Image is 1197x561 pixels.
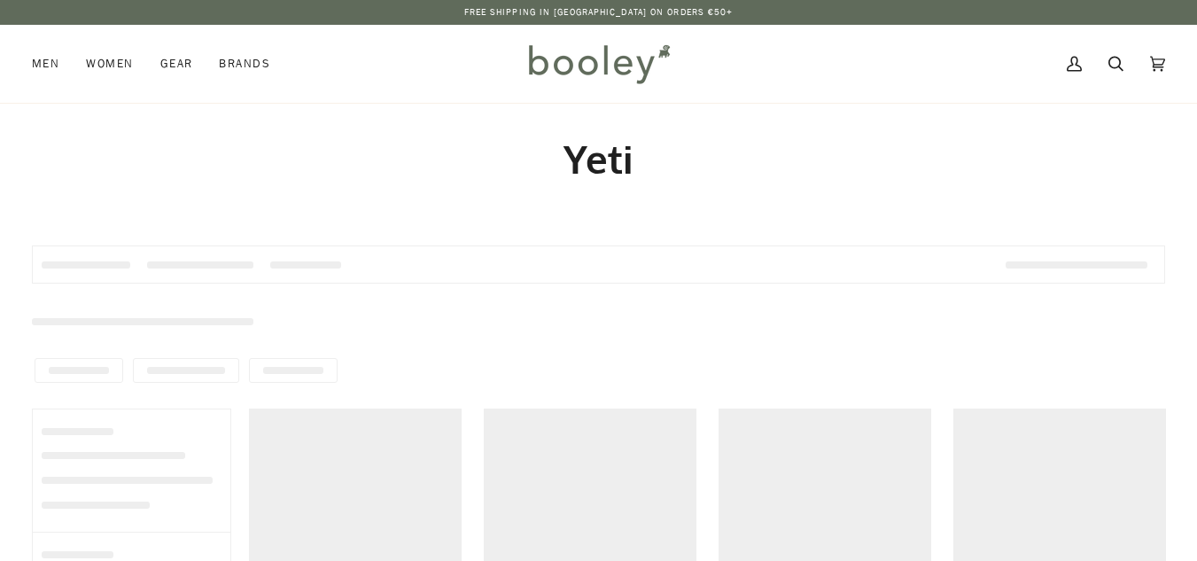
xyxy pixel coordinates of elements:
[206,25,284,103] a: Brands
[32,55,59,73] span: Men
[219,55,270,73] span: Brands
[73,25,146,103] a: Women
[147,25,206,103] a: Gear
[86,55,133,73] span: Women
[32,25,73,103] a: Men
[521,38,676,90] img: Booley
[32,135,1165,183] h1: Yeti
[464,5,734,19] p: Free Shipping in [GEOGRAPHIC_DATA] on Orders €50+
[160,55,193,73] span: Gear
